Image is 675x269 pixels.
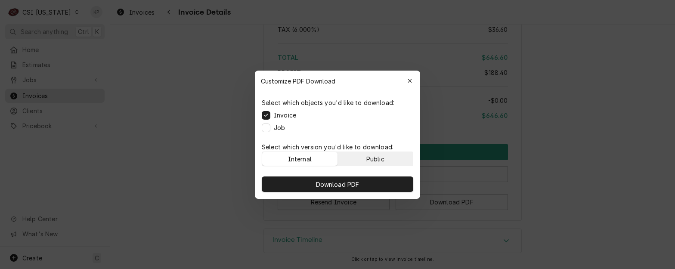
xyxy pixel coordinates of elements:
button: Download PDF [262,176,413,192]
div: Public [366,154,384,163]
div: Customize PDF Download [255,71,420,91]
div: Internal [288,154,312,163]
label: Invoice [274,111,296,120]
span: Download PDF [314,179,361,189]
label: Job [274,123,285,132]
p: Select which objects you'd like to download: [262,98,394,107]
p: Select which version you'd like to download: [262,142,413,152]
